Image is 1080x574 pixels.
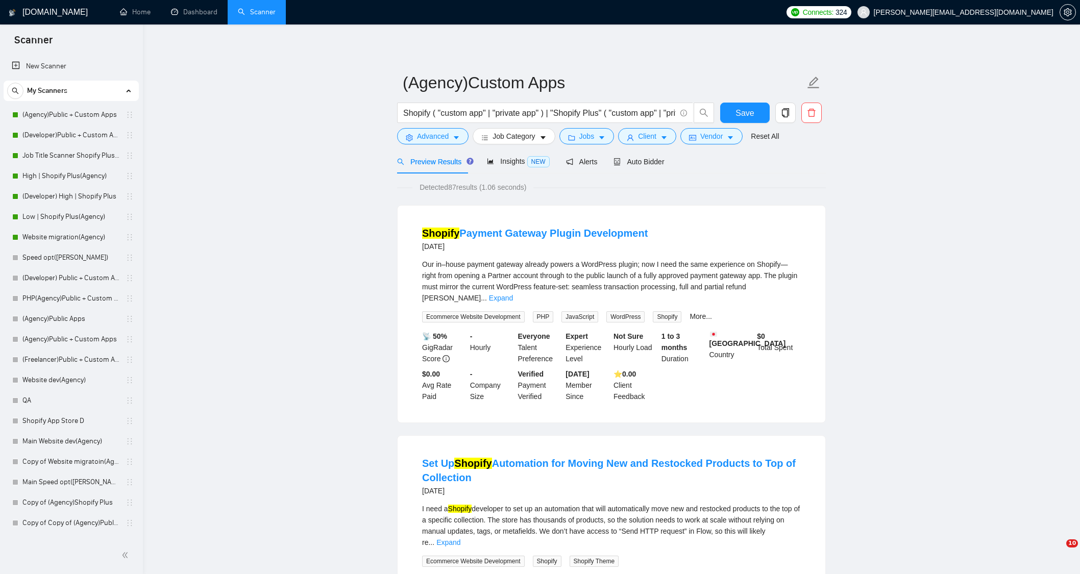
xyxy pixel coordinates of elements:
[428,538,434,546] span: ...
[22,513,119,533] a: Copy of Copy of (Agency)Public + Custom Apps
[22,472,119,492] a: Main Speed opt([PERSON_NAME])
[468,331,516,364] div: Hourly
[791,8,799,16] img: upwork-logo.png
[422,228,648,239] a: ShopifyPayment Gateway Plugin Development
[22,350,119,370] a: (Freelancer)Public + Custom Apps
[454,458,492,469] mark: Shopify
[1060,8,1076,16] a: setting
[473,128,555,144] button: barsJob Categorycaret-down
[126,417,134,425] span: holder
[709,331,786,347] b: [GEOGRAPHIC_DATA]
[420,331,468,364] div: GigRadar Score
[121,550,132,560] span: double-left
[22,533,119,554] a: In Team Hiring/Solo developer
[9,5,16,21] img: logo
[238,8,276,16] a: searchScanner
[22,452,119,472] a: Copy of Website migratoin(Agency)
[527,156,550,167] span: NEW
[570,556,619,567] span: Shopify Theme
[689,134,696,141] span: idcard
[487,157,549,165] span: Insights
[22,411,119,431] a: Shopify App Store D
[126,274,134,282] span: holder
[22,105,119,125] a: (Agency)Public + Custom Apps
[4,56,139,77] li: New Scanner
[606,311,645,322] span: WordPress
[533,556,561,567] span: Shopify
[22,227,119,247] a: Website migration(Agency)
[465,157,475,166] div: Tooltip anchor
[518,332,550,340] b: Everyone
[481,294,487,302] span: ...
[707,331,755,364] div: Country
[775,103,796,123] button: copy
[653,311,681,322] span: Shopify
[443,355,450,362] span: info-circle
[22,288,119,309] a: PHP(Agency)Public + Custom Apps
[22,268,119,288] a: (Developer) Public + Custom Apps
[126,335,134,343] span: holder
[448,505,472,513] mark: Shopify
[802,108,821,117] span: delete
[422,259,801,304] div: Our in–house payment gateway already powers a WordPress plugin; now I need the same experience on...
[807,76,820,89] span: edit
[422,503,801,548] div: I need a developer to set up an automation that will automatically move new and restocked product...
[436,538,460,546] a: Expand
[126,437,134,445] span: holder
[468,368,516,402] div: Company Size
[126,152,134,160] span: holder
[422,332,447,340] b: 📡 50%
[397,128,469,144] button: settingAdvancedcaret-down
[613,370,636,378] b: ⭐️ 0.00
[22,166,119,186] a: High | Shopify Plus(Agency)
[417,131,449,142] span: Advanced
[22,207,119,227] a: Low | Shopify Plus(Agency)
[598,134,605,141] span: caret-down
[22,431,119,452] a: Main Website dev(Agency)
[12,56,131,77] a: New Scanner
[422,458,796,483] a: Set UpShopifyAutomation for Moving New and Restocked Products to Top of Collection
[735,107,754,119] span: Save
[126,315,134,323] span: holder
[487,158,494,165] span: area-chart
[470,370,473,378] b: -
[403,107,676,119] input: Search Freelance Jobs...
[22,329,119,350] a: (Agency)Public + Custom Apps
[126,254,134,262] span: holder
[694,103,714,123] button: search
[518,370,544,378] b: Verified
[776,108,795,117] span: copy
[126,458,134,466] span: holder
[803,7,833,18] span: Connects:
[126,478,134,486] span: holder
[1060,8,1075,16] span: setting
[613,158,664,166] span: Auto Bidder
[412,182,533,193] span: Detected 87 results (1.06 seconds)
[126,376,134,384] span: holder
[539,134,547,141] span: caret-down
[660,134,668,141] span: caret-down
[516,331,564,364] div: Talent Preference
[7,83,23,99] button: search
[860,9,867,16] span: user
[126,294,134,303] span: holder
[22,145,119,166] a: Job Title Scanner Shopify Plus(Agency)
[559,128,615,144] button: folderJobscaret-down
[690,312,712,320] a: More...
[493,131,535,142] span: Job Category
[579,131,595,142] span: Jobs
[22,492,119,513] a: Copy of (Agency)Shopify Plus
[126,111,134,119] span: holder
[420,368,468,402] div: Avg Rate Paid
[171,8,217,16] a: dashboardDashboard
[613,158,621,165] span: robot
[566,370,589,378] b: [DATE]
[710,331,717,338] img: 🇯🇵
[126,131,134,139] span: holder
[611,331,659,364] div: Hourly Load
[700,131,723,142] span: Vendor
[680,128,743,144] button: idcardVendorcaret-down
[481,134,488,141] span: bars
[6,33,61,54] span: Scanner
[661,332,688,352] b: 1 to 3 months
